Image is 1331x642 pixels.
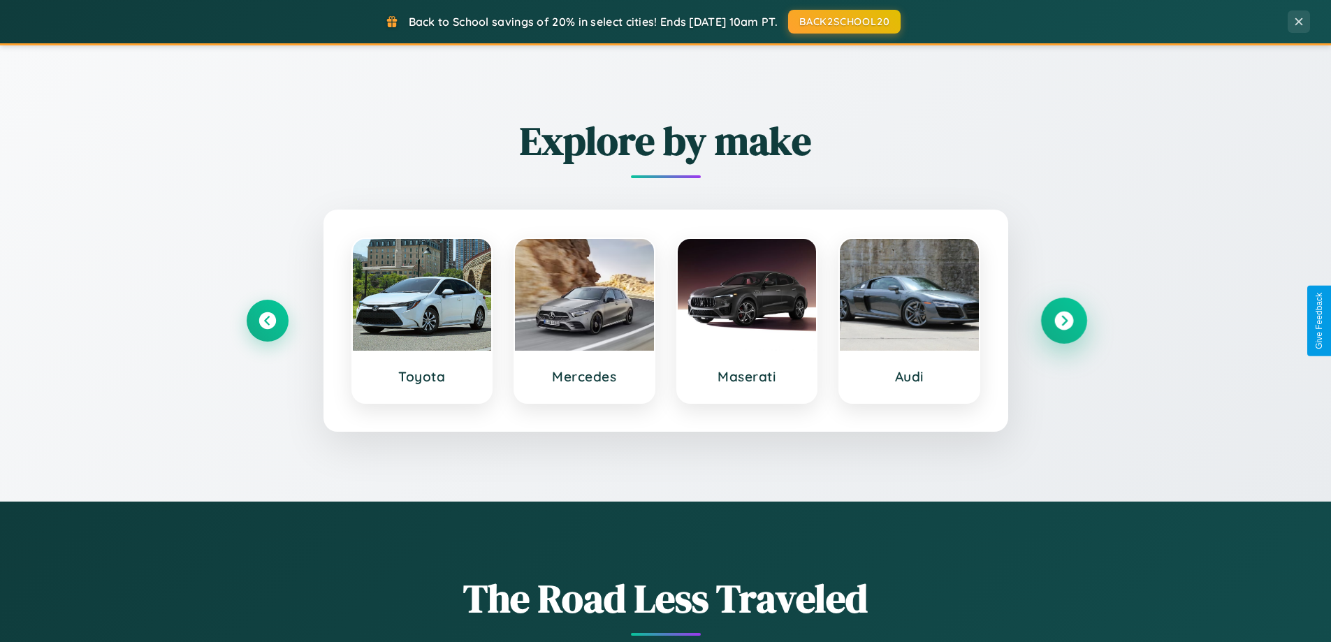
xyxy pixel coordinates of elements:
[247,571,1085,625] h1: The Road Less Traveled
[529,368,640,385] h3: Mercedes
[409,15,778,29] span: Back to School savings of 20% in select cities! Ends [DATE] 10am PT.
[692,368,803,385] h3: Maserati
[247,114,1085,168] h2: Explore by make
[367,368,478,385] h3: Toyota
[788,10,901,34] button: BACK2SCHOOL20
[854,368,965,385] h3: Audi
[1314,293,1324,349] div: Give Feedback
